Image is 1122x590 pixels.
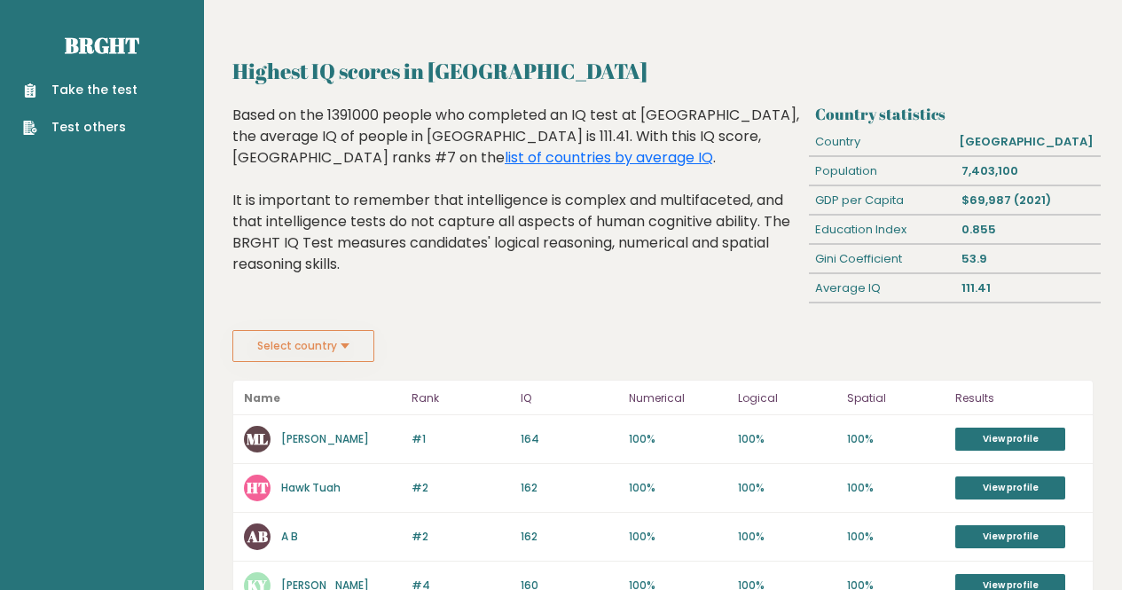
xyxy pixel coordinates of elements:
[281,480,341,495] a: Hawk Tuah
[955,388,1082,409] p: Results
[809,128,953,156] div: Country
[629,431,727,447] p: 100%
[412,431,510,447] p: #1
[521,480,619,496] p: 162
[244,390,280,405] b: Name
[953,128,1101,156] div: [GEOGRAPHIC_DATA]
[815,105,1094,123] h3: Country statistics
[847,388,945,409] p: Spatial
[955,428,1065,451] a: View profile
[809,186,954,215] div: GDP per Capita
[954,245,1100,273] div: 53.9
[738,529,836,545] p: 100%
[847,529,945,545] p: 100%
[629,529,727,545] p: 100%
[629,480,727,496] p: 100%
[738,431,836,447] p: 100%
[412,529,510,545] p: #2
[809,216,954,244] div: Education Index
[954,274,1100,303] div: 111.41
[23,118,137,137] a: Test others
[809,157,954,185] div: Population
[247,526,268,547] text: AB
[809,245,954,273] div: Gini Coefficient
[412,388,510,409] p: Rank
[232,105,802,302] div: Based on the 1391000 people who completed an IQ test at [GEOGRAPHIC_DATA], the average IQ of peop...
[247,429,268,449] text: ML
[281,529,298,544] a: A B
[412,480,510,496] p: #2
[738,388,836,409] p: Logical
[954,216,1100,244] div: 0.855
[232,55,1094,87] h2: Highest IQ scores in [GEOGRAPHIC_DATA]
[232,330,374,362] button: Select country
[955,525,1065,548] a: View profile
[629,388,727,409] p: Numerical
[521,529,619,545] p: 162
[505,147,713,168] a: list of countries by average IQ
[738,480,836,496] p: 100%
[247,477,269,498] text: HT
[954,186,1100,215] div: $69,987 (2021)
[847,431,945,447] p: 100%
[521,388,619,409] p: IQ
[281,431,369,446] a: [PERSON_NAME]
[65,31,139,59] a: Brght
[809,274,954,303] div: Average IQ
[847,480,945,496] p: 100%
[521,431,619,447] p: 164
[23,81,137,99] a: Take the test
[955,476,1065,500] a: View profile
[954,157,1100,185] div: 7,403,100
